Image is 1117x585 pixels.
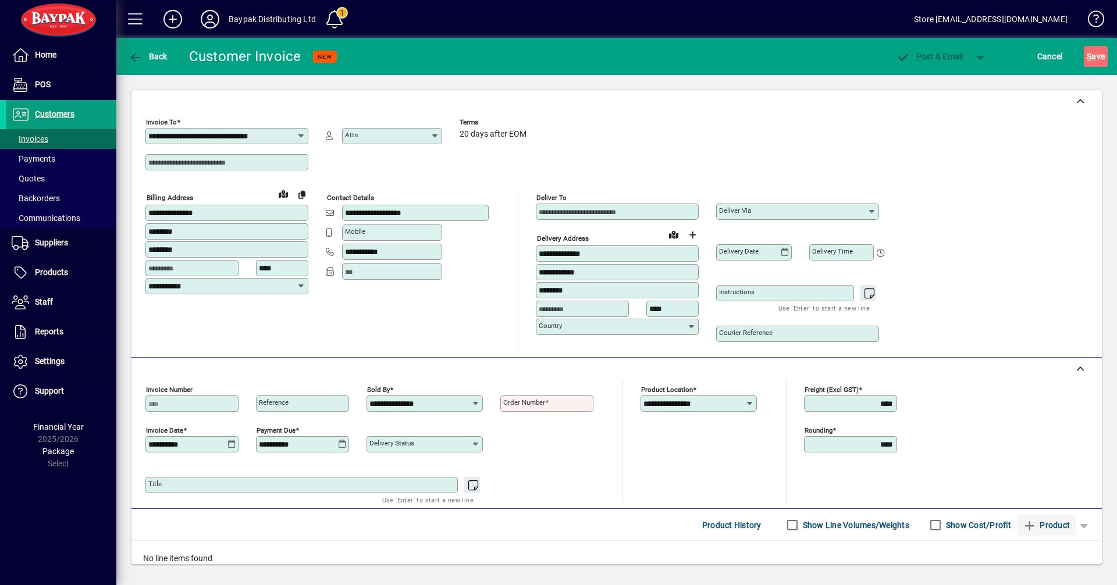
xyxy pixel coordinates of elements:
a: Home [6,41,116,70]
mat-label: Title [148,480,162,488]
a: View on map [274,184,293,203]
div: Customer Invoice [189,47,301,66]
span: S [1087,52,1091,61]
button: Copy to Delivery address [293,185,311,204]
mat-label: Rounding [805,426,833,434]
a: View on map [664,225,683,244]
span: Payments [12,154,55,163]
mat-label: Reference [259,398,289,406]
span: ost & Email [896,52,963,61]
span: Home [35,50,56,59]
mat-label: Invoice To [146,118,177,126]
a: Quotes [6,169,116,188]
mat-label: Order number [503,398,545,406]
mat-hint: Use 'Enter' to start a new line [778,301,870,315]
a: Communications [6,208,116,228]
mat-label: Freight (excl GST) [805,386,859,394]
span: Financial Year [33,422,84,431]
span: ave [1087,47,1105,66]
a: Settings [6,347,116,376]
mat-label: Sold by [367,386,390,394]
label: Show Line Volumes/Weights [801,519,909,531]
a: POS [6,70,116,99]
span: Support [35,386,64,395]
span: 20 days after EOM [460,130,527,139]
a: Knowledge Base [1079,2,1102,40]
mat-label: Payment due [257,426,296,434]
a: Support [6,377,116,406]
a: Invoices [6,129,116,149]
label: Show Cost/Profit [944,519,1011,531]
span: Package [42,447,74,456]
button: Choose address [683,226,702,244]
a: Backorders [6,188,116,208]
mat-label: Invoice date [146,426,183,434]
mat-label: Instructions [719,288,755,296]
button: Product [1017,515,1076,536]
button: Save [1084,46,1108,67]
mat-label: Mobile [345,227,365,236]
a: Reports [6,318,116,347]
mat-hint: Use 'Enter' to start a new line [382,493,474,506]
mat-label: Invoice number [146,386,193,394]
button: Back [126,46,170,67]
span: Product [1023,516,1070,534]
span: Cancel [1037,47,1063,66]
span: Product History [702,516,762,534]
button: Product History [698,515,766,536]
span: Staff [35,297,53,306]
mat-label: Delivery date [719,247,759,255]
mat-label: Product location [641,386,693,394]
span: Terms [460,119,529,126]
span: Suppliers [35,238,68,247]
span: Settings [35,356,65,366]
mat-label: Delivery status [369,439,414,447]
mat-label: Courier Reference [719,329,773,337]
span: Invoices [12,134,48,144]
span: NEW [318,53,332,60]
span: P [916,52,922,61]
button: Add [154,9,191,30]
span: Quotes [12,174,45,183]
a: Suppliers [6,229,116,258]
div: Store [EMAIL_ADDRESS][DOMAIN_NAME] [914,10,1068,28]
mat-label: Country [539,322,562,330]
span: POS [35,80,51,89]
span: Products [35,267,68,277]
mat-label: Attn [345,131,358,139]
span: Backorders [12,194,60,203]
div: Baypak Distributing Ltd [229,10,316,28]
span: Communications [12,213,80,223]
span: Reports [35,327,63,336]
a: Payments [6,149,116,169]
button: Profile [191,9,229,30]
a: Products [6,258,116,287]
mat-label: Deliver To [536,194,567,202]
button: Cancel [1034,46,1066,67]
a: Staff [6,288,116,317]
span: Back [129,52,168,61]
app-page-header-button: Back [116,46,180,67]
mat-label: Deliver via [719,206,751,215]
button: Post & Email [890,46,969,67]
div: No line items found [131,541,1102,576]
mat-label: Delivery time [812,247,853,255]
span: Customers [35,109,74,119]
